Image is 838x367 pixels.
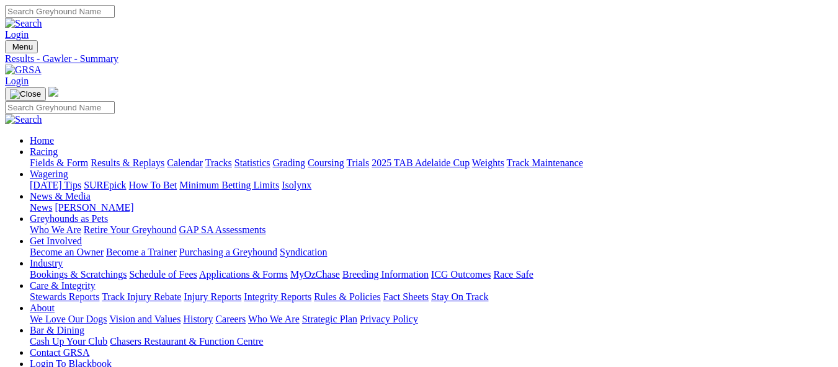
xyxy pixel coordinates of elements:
a: Coursing [308,157,344,168]
a: Racing [30,146,58,157]
a: Track Injury Rebate [102,291,181,302]
a: We Love Our Dogs [30,314,107,324]
a: Chasers Restaurant & Function Centre [110,336,263,347]
a: Tracks [205,157,232,168]
div: Care & Integrity [30,291,833,303]
a: Purchasing a Greyhound [179,247,277,257]
a: Vision and Values [109,314,181,324]
div: Racing [30,157,833,169]
a: Injury Reports [184,291,241,302]
a: Stay On Track [431,291,488,302]
a: Become a Trainer [106,247,177,257]
a: Login [5,29,29,40]
a: About [30,303,55,313]
div: Industry [30,269,833,280]
a: Statistics [234,157,270,168]
a: Careers [215,314,246,324]
a: News [30,202,52,213]
a: Syndication [280,247,327,257]
a: SUREpick [84,180,126,190]
a: Greyhounds as Pets [30,213,108,224]
a: GAP SA Assessments [179,224,266,235]
button: Toggle navigation [5,87,46,101]
a: Contact GRSA [30,347,89,358]
input: Search [5,101,115,114]
a: Race Safe [493,269,533,280]
div: Get Involved [30,247,833,258]
a: Results & Replays [91,157,164,168]
a: History [183,314,213,324]
img: Search [5,114,42,125]
a: Fact Sheets [383,291,429,302]
div: Greyhounds as Pets [30,224,833,236]
a: Who We Are [248,314,300,324]
div: Wagering [30,180,833,191]
a: [DATE] Tips [30,180,81,190]
img: GRSA [5,64,42,76]
a: Login [5,76,29,86]
input: Search [5,5,115,18]
a: News & Media [30,191,91,201]
a: Retire Your Greyhound [84,224,177,235]
a: Integrity Reports [244,291,311,302]
a: Care & Integrity [30,280,96,291]
a: How To Bet [129,180,177,190]
a: Who We Are [30,224,81,235]
a: Industry [30,258,63,268]
a: Results - Gawler - Summary [5,53,833,64]
a: Privacy Policy [360,314,418,324]
a: Bar & Dining [30,325,84,335]
a: Isolynx [282,180,311,190]
img: Search [5,18,42,29]
img: logo-grsa-white.png [48,87,58,97]
a: Get Involved [30,236,82,246]
a: Fields & Form [30,157,88,168]
div: About [30,314,833,325]
a: Strategic Plan [302,314,357,324]
a: Grading [273,157,305,168]
a: Trials [346,157,369,168]
a: Track Maintenance [507,157,583,168]
a: Become an Owner [30,247,104,257]
a: Weights [472,157,504,168]
span: Menu [12,42,33,51]
a: Home [30,135,54,146]
a: Stewards Reports [30,291,99,302]
button: Toggle navigation [5,40,38,53]
a: Calendar [167,157,203,168]
a: Cash Up Your Club [30,336,107,347]
a: Breeding Information [342,269,429,280]
a: Applications & Forms [199,269,288,280]
a: MyOzChase [290,269,340,280]
a: Bookings & Scratchings [30,269,127,280]
img: Close [10,89,41,99]
a: 2025 TAB Adelaide Cup [372,157,470,168]
a: Minimum Betting Limits [179,180,279,190]
a: Wagering [30,169,68,179]
a: [PERSON_NAME] [55,202,133,213]
a: Rules & Policies [314,291,381,302]
div: Bar & Dining [30,336,833,347]
div: News & Media [30,202,833,213]
a: Schedule of Fees [129,269,197,280]
a: ICG Outcomes [431,269,491,280]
